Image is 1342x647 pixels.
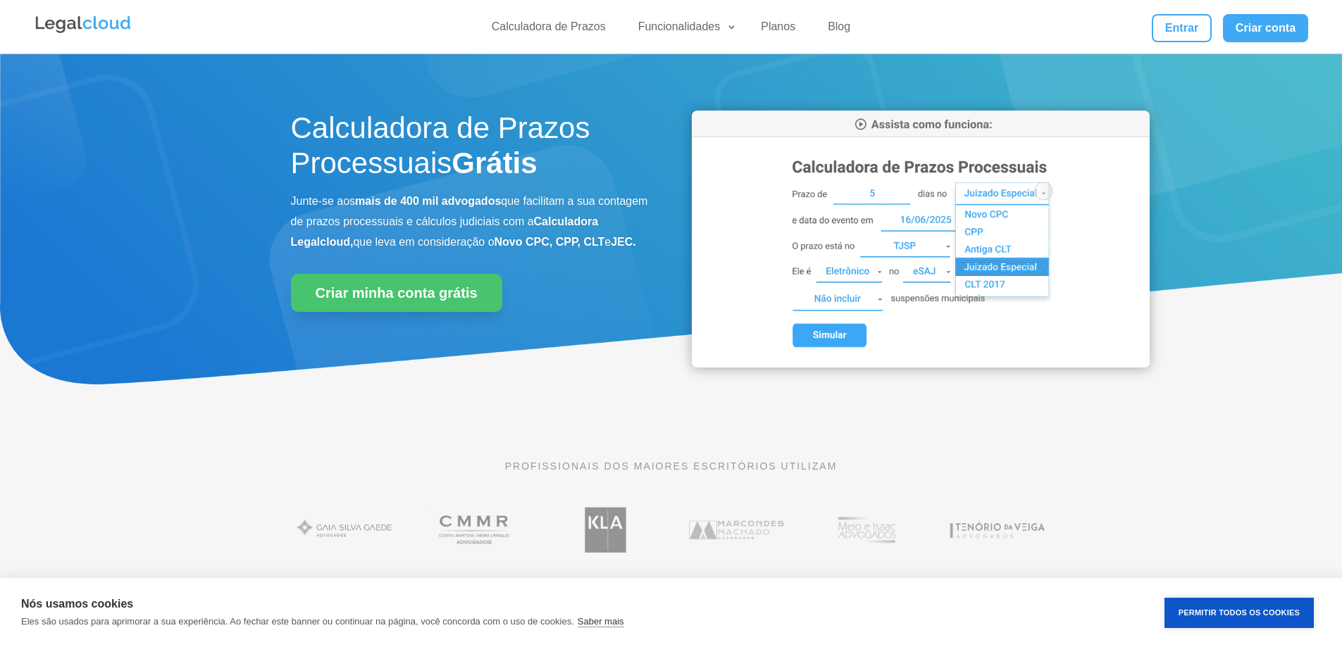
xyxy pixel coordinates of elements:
[355,195,501,207] b: mais de 400 mil advogados
[483,20,614,40] a: Calculadora de Prazos
[291,500,399,560] img: Gaia Silva Gaede Advogados Associados
[819,20,859,40] a: Blog
[692,111,1150,368] img: Calculadora de Prazos Processuais da Legalcloud
[752,20,804,40] a: Planos
[692,358,1150,370] a: Calculadora de Prazos Processuais da Legalcloud
[291,215,599,248] b: Calculadora Legalcloud,
[291,191,650,252] p: Junte-se aos que facilitam a sua contagem de prazos processuais e cálculos judiciais com a que le...
[34,25,132,37] a: Logo da Legalcloud
[683,500,790,560] img: Marcondes Machado Advogados utilizam a Legalcloud
[552,500,659,560] img: Koury Lopes Advogados
[452,146,537,180] strong: Grátis
[943,500,1051,560] img: Tenório da Veiga Advogados
[421,500,529,560] img: Costa Martins Meira Rinaldi Advogados
[630,20,738,40] a: Funcionalidades
[291,111,650,189] h1: Calculadora de Prazos Processuais
[1152,14,1211,42] a: Entrar
[291,274,502,312] a: Criar minha conta grátis
[291,458,1052,474] p: PROFISSIONAIS DOS MAIORES ESCRITÓRIOS UTILIZAM
[813,500,921,560] img: Profissionais do escritório Melo e Isaac Advogados utilizam a Legalcloud
[21,616,574,627] p: Eles são usados para aprimorar a sua experiência. Ao fechar este banner ou continuar na página, v...
[578,616,624,627] a: Saber mais
[1164,598,1314,628] button: Permitir Todos os Cookies
[495,236,605,248] b: Novo CPC, CPP, CLT
[21,598,133,610] strong: Nós usamos cookies
[1223,14,1309,42] a: Criar conta
[611,236,636,248] b: JEC.
[34,14,132,35] img: Legalcloud Logo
